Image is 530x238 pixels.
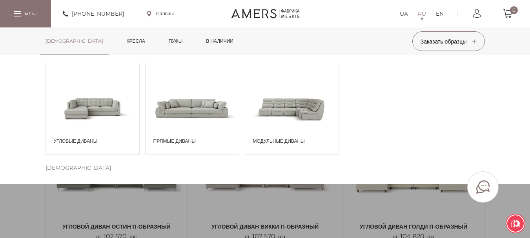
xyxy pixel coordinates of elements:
button: Заказать образцы [412,31,485,51]
span: Модульные диваны [253,138,335,145]
span: Заказать образцы [421,38,477,45]
a: Угловые диваны Угловые диваны [46,63,140,155]
a: Кресла [121,27,151,55]
span: Угловые диваны [54,138,135,145]
a: Пуфы [163,27,189,55]
a: [PHONE_NUMBER] [63,9,124,18]
span: [DEMOGRAPHIC_DATA] [46,163,111,173]
a: [DEMOGRAPHIC_DATA] [40,27,109,55]
span: Прямые диваны [153,138,235,145]
a: RU [418,9,426,18]
span: 0 [510,6,518,14]
a: EN [436,9,444,18]
a: Прямые диваны Прямые диваны [145,63,239,155]
a: в наличии [200,27,239,55]
a: Модульные диваны Модульные диваны [245,63,339,155]
a: UA [400,9,408,18]
a: Салоны [147,10,174,17]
